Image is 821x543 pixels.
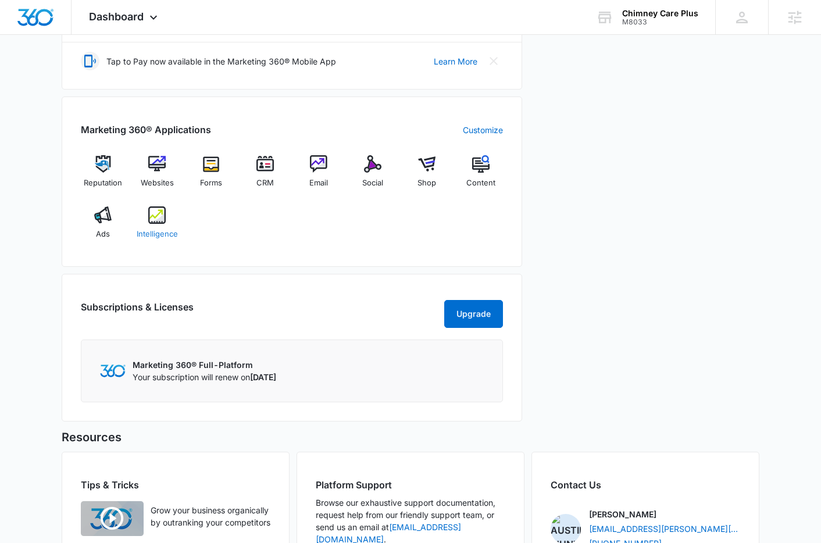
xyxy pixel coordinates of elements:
[81,155,126,197] a: Reputation
[250,372,276,382] span: [DATE]
[81,501,144,536] img: Quick Overview Video
[444,300,503,328] button: Upgrade
[141,177,174,189] span: Websites
[242,155,287,197] a: CRM
[84,177,122,189] span: Reputation
[297,155,341,197] a: Email
[81,300,194,323] h2: Subscriptions & Licenses
[81,478,270,492] h2: Tips & Tricks
[256,177,274,189] span: CRM
[316,478,505,492] h2: Platform Support
[589,508,656,520] p: [PERSON_NAME]
[151,504,270,528] p: Grow your business organically by outranking your competitors
[351,155,395,197] a: Social
[362,177,383,189] span: Social
[100,365,126,377] img: Marketing 360 Logo
[137,228,178,240] span: Intelligence
[417,177,436,189] span: Shop
[189,155,234,197] a: Forms
[551,478,740,492] h2: Contact Us
[622,9,698,18] div: account name
[133,371,276,383] p: Your subscription will renew on
[622,18,698,26] div: account id
[463,124,503,136] a: Customize
[106,55,336,67] p: Tap to Pay now available in the Marketing 360® Mobile App
[458,155,503,197] a: Content
[135,206,180,248] a: Intelligence
[81,123,211,137] h2: Marketing 360® Applications
[484,52,503,70] button: Close
[589,523,740,535] a: [EMAIL_ADDRESS][PERSON_NAME][DOMAIN_NAME]
[200,177,222,189] span: Forms
[434,55,477,67] a: Learn More
[309,177,328,189] span: Email
[89,10,144,23] span: Dashboard
[81,206,126,248] a: Ads
[135,155,180,197] a: Websites
[466,177,495,189] span: Content
[405,155,449,197] a: Shop
[96,228,110,240] span: Ads
[133,359,276,371] p: Marketing 360® Full-Platform
[62,428,759,446] h5: Resources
